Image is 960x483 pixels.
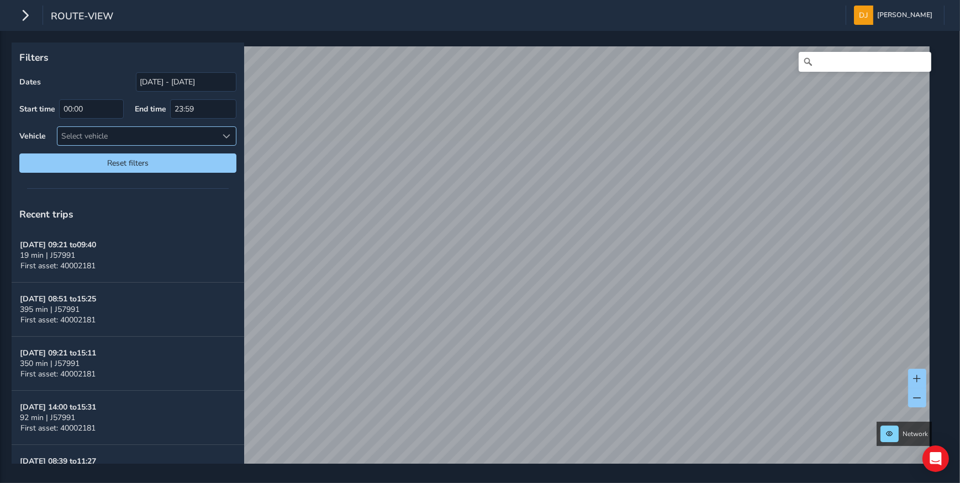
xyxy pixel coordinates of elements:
button: [DATE] 09:21 to09:4019 min | J57991First asset: 40002181 [12,229,244,283]
button: [PERSON_NAME] [854,6,936,25]
input: Search [799,52,931,72]
strong: [DATE] 09:21 to 15:11 [20,348,96,358]
span: First asset: 40002181 [20,315,96,325]
span: 92 min | J57991 [20,412,75,423]
span: 395 min | J57991 [20,304,80,315]
p: Filters [19,50,236,65]
label: Start time [19,104,55,114]
label: End time [135,104,166,114]
button: [DATE] 14:00 to15:3192 min | J57991First asset: 40002181 [12,391,244,445]
span: Recent trips [19,208,73,221]
label: Dates [19,77,41,87]
span: 19 min | J57991 [20,250,75,261]
strong: [DATE] 08:39 to 11:27 [20,456,96,466]
span: Reset filters [28,158,228,168]
div: Open Intercom Messenger [922,445,949,472]
canvas: Map [15,46,930,476]
span: route-view [51,9,113,25]
button: Reset filters [19,153,236,173]
div: Select vehicle [57,127,218,145]
span: Network [903,429,928,438]
span: [PERSON_NAME] [877,6,932,25]
span: First asset: 40002181 [20,423,96,433]
span: First asset: 40002181 [20,369,96,379]
span: First asset: 40002181 [20,261,96,271]
strong: [DATE] 14:00 to 15:31 [20,402,96,412]
strong: [DATE] 08:51 to 15:25 [20,294,96,304]
button: [DATE] 09:21 to15:11350 min | J57991First asset: 40002181 [12,337,244,391]
strong: [DATE] 09:21 to 09:40 [20,240,96,250]
img: diamond-layout [854,6,873,25]
span: 350 min | J57991 [20,358,80,369]
button: [DATE] 08:51 to15:25395 min | J57991First asset: 40002181 [12,283,244,337]
label: Vehicle [19,131,46,141]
